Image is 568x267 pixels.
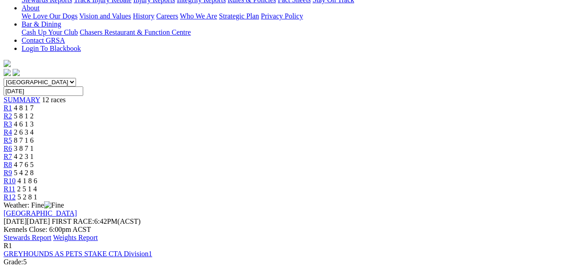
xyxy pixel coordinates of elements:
a: Weights Report [53,234,98,241]
a: R8 [4,161,12,168]
a: Cash Up Your Club [22,28,78,36]
a: About [22,4,40,12]
a: We Love Our Dogs [22,12,77,20]
span: Grade: [4,258,23,266]
span: 4 7 6 5 [14,161,34,168]
a: GREYHOUNDS AS PETS STAKE CTA Division1 [4,250,152,258]
div: Kennels Close: 6:00pm ACST [4,226,564,234]
a: Stewards Report [4,234,51,241]
span: 8 7 1 6 [14,136,34,144]
span: Weather: Fine [4,201,64,209]
a: R9 [4,169,12,176]
a: R1 [4,104,12,112]
a: R3 [4,120,12,128]
img: Fine [44,201,64,209]
span: 12 races [42,96,66,104]
span: [DATE] [4,217,27,225]
a: Contact GRSA [22,36,65,44]
span: 2 5 1 4 [17,185,37,193]
a: R7 [4,153,12,160]
a: Who We Are [180,12,217,20]
img: logo-grsa-white.png [4,60,11,67]
span: 4 2 3 1 [14,153,34,160]
div: About [22,12,564,20]
span: 5 8 1 2 [14,112,34,120]
a: Login To Blackbook [22,45,81,52]
a: [GEOGRAPHIC_DATA] [4,209,77,217]
span: FIRST RACE: [52,217,94,225]
a: Bar & Dining [22,20,61,28]
img: twitter.svg [13,69,20,76]
span: 4 1 8 6 [18,177,37,185]
a: R6 [4,145,12,152]
span: 6:42PM(ACST) [52,217,141,225]
span: R1 [4,242,12,249]
a: History [133,12,154,20]
div: 5 [4,258,564,266]
a: SUMMARY [4,96,40,104]
span: 5 2 8 1 [18,193,37,201]
a: Careers [156,12,178,20]
span: 4 8 1 7 [14,104,34,112]
a: Vision and Values [79,12,131,20]
a: R12 [4,193,16,201]
img: facebook.svg [4,69,11,76]
a: Privacy Policy [261,12,303,20]
a: Chasers Restaurant & Function Centre [80,28,191,36]
span: 4 6 1 3 [14,120,34,128]
a: R11 [4,185,15,193]
div: Bar & Dining [22,28,564,36]
input: Select date [4,86,83,96]
span: 2 6 3 4 [14,128,34,136]
a: Strategic Plan [219,12,259,20]
a: R5 [4,136,12,144]
a: R10 [4,177,16,185]
span: [DATE] [4,217,50,225]
a: R2 [4,112,12,120]
span: 5 4 2 8 [14,169,34,176]
span: 3 8 7 1 [14,145,34,152]
a: R4 [4,128,12,136]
